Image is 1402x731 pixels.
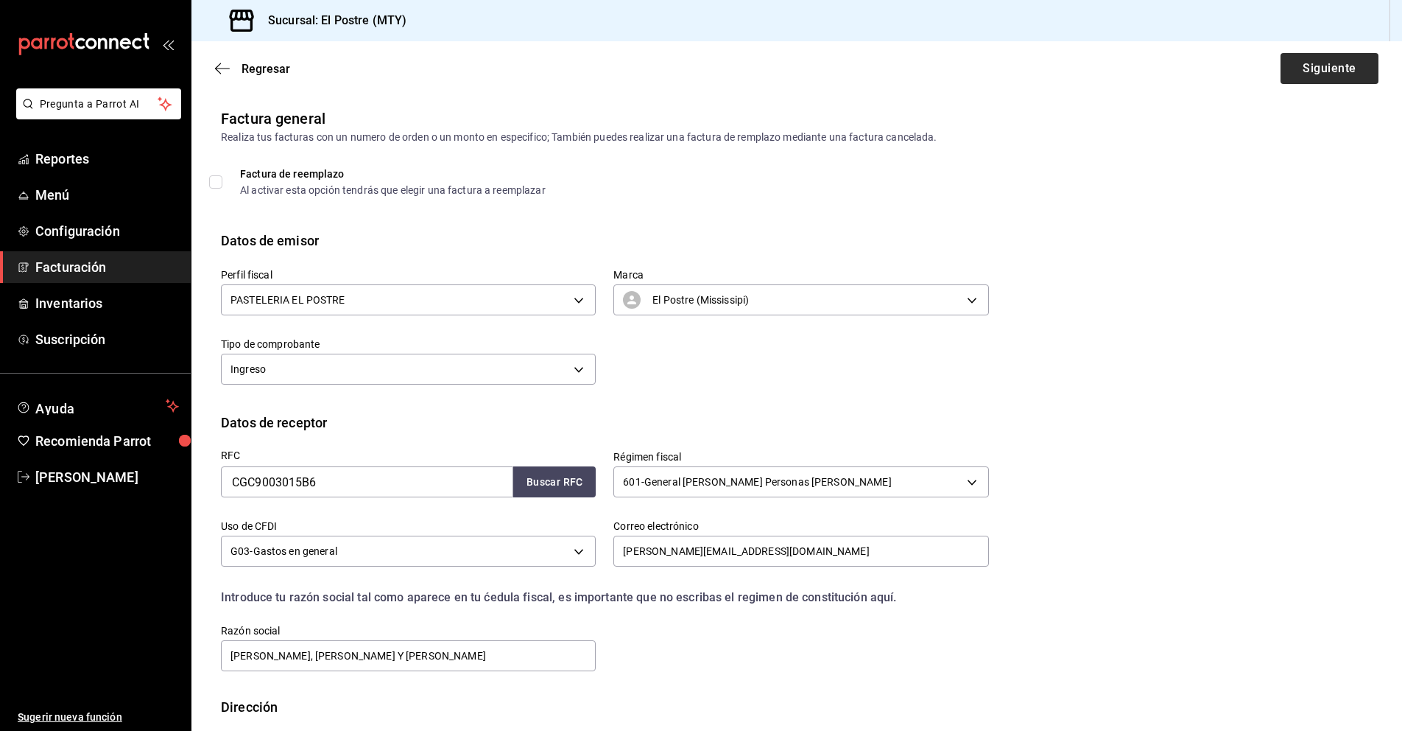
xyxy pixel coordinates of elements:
[240,169,546,179] div: Factura de reemplazo
[35,221,179,241] span: Configuración
[221,626,596,636] label: Razón social
[162,38,174,50] button: open_drawer_menu
[35,185,179,205] span: Menú
[221,521,596,531] label: Uso de CFDI
[221,450,596,461] label: RFC
[613,270,988,280] label: Marca
[221,339,596,349] label: Tipo de comprobante
[35,467,179,487] span: [PERSON_NAME]
[623,475,891,489] span: 601 - General [PERSON_NAME] Personas [PERSON_NAME]
[35,293,179,313] span: Inventarios
[221,108,325,130] div: Factura general
[652,293,749,307] span: El Postre (Mississipi)
[221,697,278,717] div: Dirección
[230,544,337,559] span: G03 - Gastos en general
[1281,53,1378,84] button: Siguiente
[35,257,179,277] span: Facturación
[256,12,406,29] h3: Sucursal: El Postre (MTY)
[16,88,181,119] button: Pregunta a Parrot AI
[35,397,160,415] span: Ayuda
[35,329,179,349] span: Suscripción
[513,466,596,497] button: Buscar RFC
[221,284,596,315] div: PASTELERIA EL POSTRE
[221,589,989,606] div: Introduce tu razón social tal como aparece en tu ćedula fiscal, es importante que no escribas el ...
[613,521,988,531] label: Correo electrónico
[35,149,179,169] span: Reportes
[221,270,596,280] label: Perfil fiscal
[40,97,158,112] span: Pregunta a Parrot AI
[613,452,988,462] label: Régimen fiscal
[215,62,290,76] button: Regresar
[240,185,546,195] div: Al activar esta opción tendrás que elegir una factura a reemplazar
[10,107,181,122] a: Pregunta a Parrot AI
[18,710,179,725] span: Sugerir nueva función
[221,413,327,433] div: Datos de receptor
[242,62,290,76] span: Regresar
[230,362,266,377] span: Ingreso
[221,231,319,251] div: Datos de emisor
[221,130,1373,145] div: Realiza tus facturas con un numero de orden o un monto en especifico; También puedes realizar una...
[35,431,179,451] span: Recomienda Parrot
